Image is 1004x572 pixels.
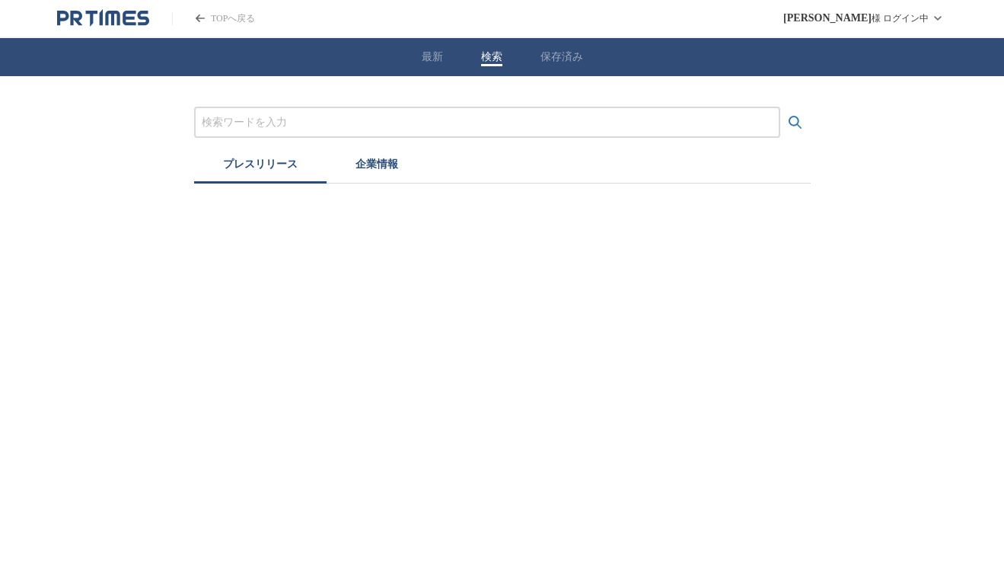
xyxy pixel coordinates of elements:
a: PR TIMESのトップページはこちら [57,9,149,27]
input: プレスリリースおよび企業を検索する [202,114,773,131]
span: [PERSON_NAME] [783,12,872,24]
button: 検索する [780,107,811,138]
button: 保存済み [540,50,583,64]
button: 検索 [481,50,502,64]
button: プレスリリース [194,150,327,184]
button: 企業情報 [327,150,427,184]
a: PR TIMESのトップページはこちら [172,12,255,25]
button: 最新 [422,50,443,64]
